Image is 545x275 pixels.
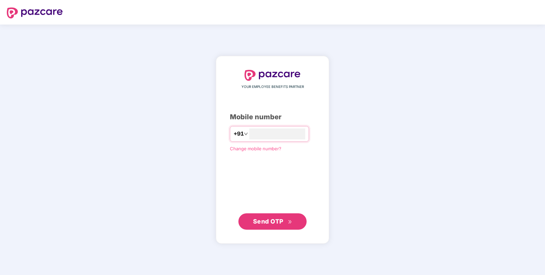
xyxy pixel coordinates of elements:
[244,132,248,136] span: down
[230,112,315,122] div: Mobile number
[241,84,304,90] span: YOUR EMPLOYEE BENEFITS PARTNER
[238,213,307,230] button: Send OTPdouble-right
[253,218,283,225] span: Send OTP
[230,146,281,151] a: Change mobile number?
[245,70,300,81] img: logo
[288,220,292,224] span: double-right
[234,129,244,138] span: +91
[7,7,63,18] img: logo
